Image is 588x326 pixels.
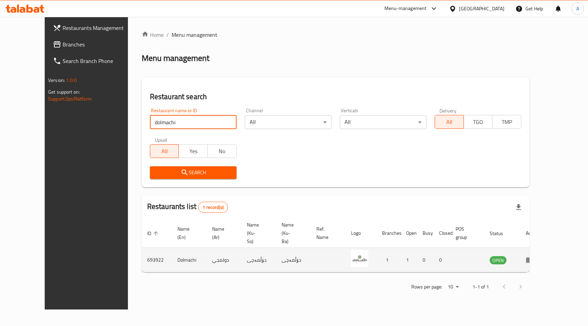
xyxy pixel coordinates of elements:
[47,36,143,53] a: Branches
[198,202,228,213] div: Total records count
[456,225,476,241] span: POS group
[147,229,160,238] span: ID
[495,117,519,127] span: TMP
[472,283,489,291] p: 1-1 of 1
[172,31,217,39] span: Menu management
[142,31,530,39] nav: breadcrumb
[63,57,138,65] span: Search Branch Phone
[142,53,209,64] h2: Menu management
[142,248,172,272] td: 693922
[48,76,65,85] span: Version:
[212,225,233,241] span: Name (Ar)
[142,219,544,272] table: enhanced table
[492,115,521,129] button: TMP
[377,248,401,272] td: 1
[207,144,237,158] button: No
[247,221,268,245] span: Name (Ku-So)
[459,5,504,12] div: [GEOGRAPHIC_DATA]
[490,256,507,264] span: OPEN
[182,146,205,156] span: Yes
[417,219,434,248] th: Busy
[155,137,167,142] label: Upsell
[66,76,77,85] span: 1.0.0
[147,201,228,213] h2: Restaurants list
[155,168,231,177] span: Search
[439,108,457,113] label: Delivery
[438,117,461,127] span: All
[153,146,176,156] span: All
[340,115,426,129] div: All
[401,248,417,272] td: 1
[435,115,464,129] button: All
[48,87,80,96] span: Get support on:
[401,219,417,248] th: Open
[384,4,427,13] div: Menu-management
[346,219,377,248] th: Logo
[210,146,234,156] span: No
[166,31,169,39] li: /
[411,283,442,291] p: Rows per page:
[150,144,179,158] button: All
[245,115,331,129] div: All
[198,204,228,211] span: 1 record(s)
[63,24,138,32] span: Restaurants Management
[282,221,303,245] span: Name (Ku-Ba)
[351,250,368,267] img: Dolmachi
[142,31,164,39] a: Home
[241,248,276,272] td: دۆڵمەچی
[467,117,490,127] span: TGO
[177,225,198,241] span: Name (En)
[490,229,512,238] span: Status
[150,92,521,102] h2: Restaurant search
[434,219,450,248] th: Closed
[576,5,579,12] span: A
[178,144,208,158] button: Yes
[417,248,434,272] td: 0
[150,115,237,129] input: Search for restaurant name or ID..
[520,219,544,248] th: Action
[464,115,493,129] button: TGO
[377,219,401,248] th: Branches
[276,248,311,272] td: دۆڵمەچی
[47,53,143,69] a: Search Branch Phone
[63,40,138,49] span: Branches
[48,94,92,103] a: Support.OpsPlatform
[434,248,450,272] td: 0
[207,248,241,272] td: دولمجي
[316,225,337,241] span: Ref. Name
[445,282,461,292] div: Rows per page:
[172,248,207,272] td: Dolmachi
[47,20,143,36] a: Restaurants Management
[150,166,237,179] button: Search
